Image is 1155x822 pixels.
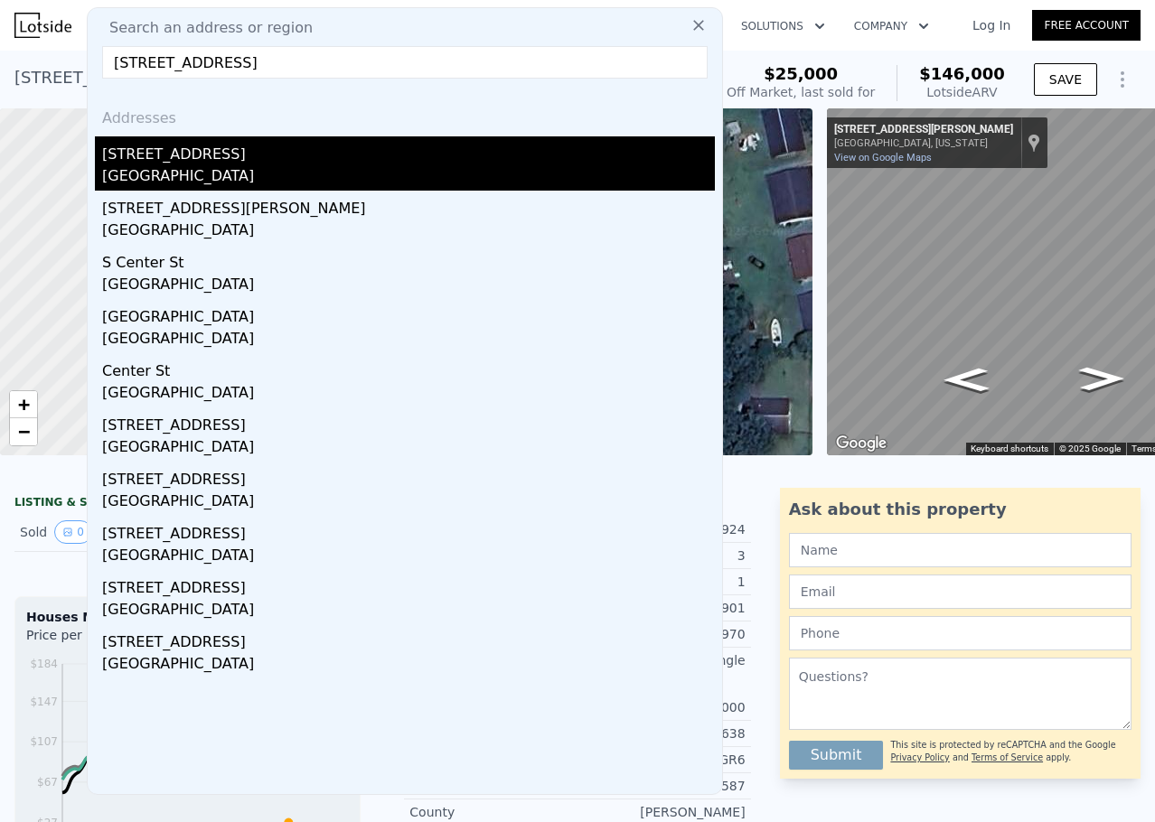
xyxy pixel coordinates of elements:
[789,574,1132,609] input: Email
[102,490,715,516] div: [GEOGRAPHIC_DATA]
[890,752,949,762] a: Privacy Policy
[14,65,548,90] div: [STREET_ADDRESS][PERSON_NAME] , [PERSON_NAME] , NC 27893
[102,570,715,599] div: [STREET_ADDRESS]
[102,299,715,328] div: [GEOGRAPHIC_DATA]
[577,803,746,821] div: [PERSON_NAME]
[95,17,313,39] span: Search an address or region
[30,696,58,708] tspan: $147
[37,776,58,789] tspan: $67
[102,328,715,353] div: [GEOGRAPHIC_DATA]
[1028,133,1040,153] a: Show location on map
[789,497,1132,522] div: Ask about this property
[95,93,715,136] div: Addresses
[30,735,58,748] tspan: $107
[727,83,875,101] div: Off Market, last sold for
[10,391,37,418] a: Zoom in
[834,123,1013,137] div: [STREET_ADDRESS][PERSON_NAME]
[102,436,715,462] div: [GEOGRAPHIC_DATA]
[919,64,1005,83] span: $146,000
[789,616,1132,650] input: Phone
[102,191,715,220] div: [STREET_ADDRESS][PERSON_NAME]
[102,382,715,407] div: [GEOGRAPHIC_DATA]
[840,10,944,42] button: Company
[1104,61,1141,98] button: Show Options
[102,46,708,79] input: Enter an address, city, region, neighborhood or zip code
[1032,10,1141,41] a: Free Account
[831,432,891,455] a: Open this area in Google Maps (opens a new window)
[54,520,92,544] button: View historical data
[10,418,37,445] a: Zoom out
[102,516,715,545] div: [STREET_ADDRESS]
[102,274,715,299] div: [GEOGRAPHIC_DATA]
[102,245,715,274] div: S Center St
[1034,63,1097,96] button: SAVE
[890,733,1132,770] div: This site is protected by reCAPTCHA and the Google and apply.
[764,64,838,83] span: $25,000
[972,752,1043,762] a: Terms of Service
[925,362,1009,397] path: Go North, Woodrow St S
[831,432,891,455] img: Google
[789,741,884,770] button: Submit
[834,137,1013,149] div: [GEOGRAPHIC_DATA], [US_STATE]
[102,624,715,653] div: [STREET_ADDRESS]
[102,545,715,570] div: [GEOGRAPHIC_DATA]
[26,608,349,626] div: Houses Median Sale
[102,136,715,165] div: [STREET_ADDRESS]
[919,83,1005,101] div: Lotside ARV
[14,13,71,38] img: Lotside
[409,803,577,821] div: County
[20,520,174,544] div: Sold
[577,751,746,769] div: GR6
[727,10,840,42] button: Solutions
[26,626,188,655] div: Price per Square Foot
[18,393,30,416] span: +
[102,165,715,191] div: [GEOGRAPHIC_DATA]
[577,520,746,538] div: 924
[102,353,715,382] div: Center St
[30,658,58,670] tspan: $184
[789,533,1132,567] input: Name
[1059,444,1121,453] span: © 2025 Google
[102,462,715,490] div: [STREET_ADDRESS]
[951,16,1032,34] a: Log In
[102,407,715,436] div: [STREET_ADDRESS]
[102,599,715,624] div: [GEOGRAPHIC_DATA]
[18,420,30,443] span: −
[102,653,715,678] div: [GEOGRAPHIC_DATA]
[102,220,715,245] div: [GEOGRAPHIC_DATA]
[14,495,361,513] div: LISTING & SALE HISTORY
[971,443,1048,455] button: Keyboard shortcuts
[1060,361,1144,397] path: Go South, Woodrow St S
[834,152,932,163] a: View on Google Maps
